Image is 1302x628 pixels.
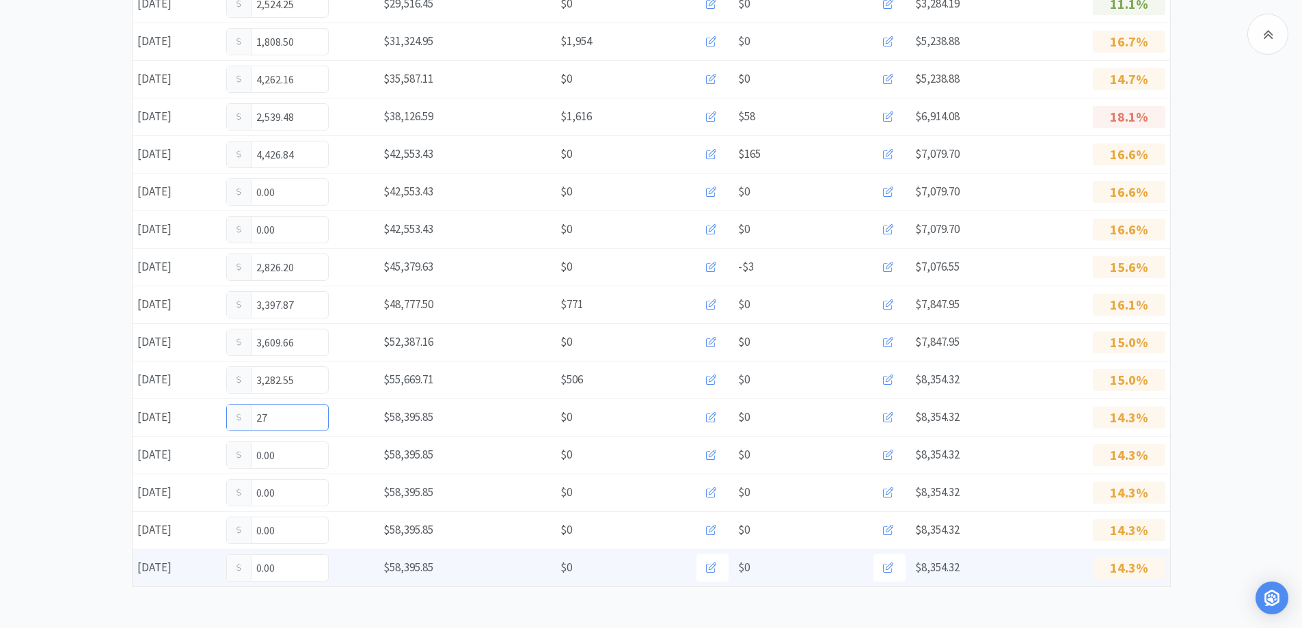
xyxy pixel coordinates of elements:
p: 15.0% [1093,331,1165,353]
div: [DATE] [133,554,221,582]
span: $0 [738,408,750,426]
span: $7,847.95 [915,297,960,312]
div: [DATE] [133,516,221,544]
div: [DATE] [133,441,221,469]
span: $0 [560,521,572,539]
span: $0 [738,521,750,539]
div: Open Intercom Messenger [1256,582,1288,614]
span: $38,126.59 [383,109,433,124]
span: $31,324.95 [383,33,433,49]
p: 15.6% [1093,256,1165,278]
span: -$3 [738,258,754,276]
span: $0 [738,558,750,577]
span: $7,079.70 [915,221,960,236]
span: $58,395.85 [383,484,433,500]
span: $0 [738,370,750,389]
p: 14.7% [1093,68,1165,90]
div: [DATE] [133,65,221,93]
span: $0 [738,32,750,51]
p: 14.3% [1093,482,1165,504]
span: $42,553.43 [383,221,433,236]
span: $7,079.70 [915,146,960,161]
span: $0 [560,182,572,201]
span: $0 [738,446,750,464]
span: $8,354.32 [915,447,960,462]
span: $45,379.63 [383,259,433,274]
span: $8,354.32 [915,522,960,537]
div: [DATE] [133,403,221,431]
span: $7,079.70 [915,184,960,199]
span: $0 [560,446,572,464]
span: $0 [738,333,750,351]
div: [DATE] [133,178,221,206]
span: $0 [738,220,750,238]
p: 16.6% [1093,219,1165,241]
p: 16.7% [1093,31,1165,53]
p: 16.6% [1093,181,1165,203]
p: 16.6% [1093,144,1165,165]
span: $165 [738,145,761,163]
span: $52,387.16 [383,334,433,349]
div: [DATE] [133,215,221,243]
div: [DATE] [133,27,221,55]
span: $6,914.08 [915,109,960,124]
span: $7,076.55 [915,259,960,274]
span: $58,395.85 [383,522,433,537]
span: $8,354.32 [915,409,960,424]
span: $55,669.71 [383,372,433,387]
span: $8,354.32 [915,560,960,575]
span: $0 [560,70,572,88]
span: $58 [738,107,755,126]
p: 18.1% [1093,106,1165,128]
span: $506 [560,370,583,389]
span: $7,847.95 [915,334,960,349]
div: [DATE] [133,103,221,131]
span: $0 [560,483,572,502]
p: 15.0% [1093,369,1165,391]
span: $5,238.88 [915,33,960,49]
span: $58,395.85 [383,447,433,462]
p: 14.3% [1093,557,1165,579]
div: [DATE] [133,478,221,506]
span: $0 [738,483,750,502]
span: $58,395.85 [383,409,433,424]
p: 14.3% [1093,407,1165,428]
p: 14.3% [1093,444,1165,466]
span: $0 [560,258,572,276]
span: $48,777.50 [383,297,433,312]
span: $0 [560,333,572,351]
span: $58,395.85 [383,560,433,575]
p: 14.3% [1093,519,1165,541]
span: $0 [738,295,750,314]
span: $0 [560,408,572,426]
span: $8,354.32 [915,484,960,500]
span: $5,238.88 [915,71,960,86]
div: [DATE] [133,290,221,318]
span: $0 [560,145,572,163]
span: $771 [560,295,583,314]
div: [DATE] [133,253,221,281]
span: $35,587.11 [383,71,433,86]
span: $0 [738,182,750,201]
span: $1,954 [560,32,592,51]
div: [DATE] [133,140,221,168]
span: $0 [560,558,572,577]
span: $42,553.43 [383,184,433,199]
span: $1,616 [560,107,592,126]
span: $0 [738,70,750,88]
span: $8,354.32 [915,372,960,387]
span: $42,553.43 [383,146,433,161]
div: [DATE] [133,366,221,394]
p: 16.1% [1093,294,1165,316]
span: $0 [560,220,572,238]
div: [DATE] [133,328,221,356]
